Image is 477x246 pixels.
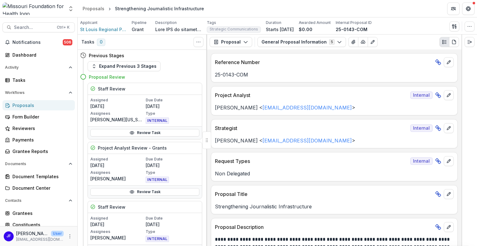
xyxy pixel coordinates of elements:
[12,137,70,143] div: Payments
[80,26,127,33] a: St Louis Regional Public Media Inc
[97,39,105,46] span: 0
[266,26,294,33] p: Starts [DATE]
[12,185,70,191] div: Document Center
[210,37,252,47] button: Proposal
[210,27,258,31] span: Strategic Communications
[63,39,72,45] span: 506
[12,125,70,132] div: Reviewers
[410,91,433,99] span: Internal
[81,39,94,45] h3: Tasks
[439,37,449,47] button: Plaintext view
[410,157,433,165] span: Internal
[155,20,177,26] p: Description
[2,135,75,145] a: Payments
[444,189,454,199] button: edit
[115,5,204,12] div: Strengthening Journalistic Infrastructure
[98,145,167,151] h5: Project Analyst Review - Grants
[2,196,75,206] button: Open Contacts
[14,25,53,30] span: Search...
[2,220,75,230] a: Constituents
[90,175,144,182] p: [PERSON_NAME]
[16,230,48,237] p: [PERSON_NAME]
[16,237,64,242] p: [EMAIL_ADDRESS][DOMAIN_NAME]
[215,58,433,66] p: Reference Number
[215,91,408,99] p: Project Analyst
[12,102,70,109] div: Proposals
[215,190,433,198] p: Proposal Title
[90,229,144,234] p: Assignees
[193,37,203,47] button: Toggle View Cancelled Tasks
[146,156,200,162] p: Due Date
[155,26,202,33] p: Lore IPS do sitametcon adipisc elit sed Doeiusmo Temporinci utl Etdolo mag ali Enim ADM Venia Qui...
[215,124,408,132] p: Strategist
[2,183,75,193] a: Document Center
[2,63,75,72] button: Open Activity
[90,156,144,162] p: Assigned
[66,2,75,15] button: Open entity switcher
[146,221,200,228] p: [DATE]
[56,24,71,31] div: Ctrl + K
[2,50,75,60] a: Dashboard
[5,91,66,95] span: Workflows
[146,97,200,103] p: Due Date
[90,116,144,123] p: [PERSON_NAME][US_STATE]
[146,118,169,124] span: INTERNAL
[90,103,144,109] p: [DATE]
[5,162,66,166] span: Documents
[449,37,459,47] button: PDF view
[12,114,70,120] div: Form Builder
[146,111,200,116] p: Type
[12,52,70,58] div: Dashboard
[262,104,352,111] a: [EMAIL_ADDRESS][DOMAIN_NAME]
[146,177,169,183] span: INTERNAL
[90,129,199,137] a: Review Task
[444,90,454,100] button: edit
[2,100,75,110] a: Proposals
[12,210,70,216] div: Grantees
[2,146,75,156] a: Grantee Reports
[299,26,312,33] p: $0.00
[410,124,433,132] span: Internal
[215,223,433,231] p: Proposal Description
[266,20,281,26] p: Duration
[2,208,75,218] a: Grantees
[89,74,125,80] h4: Proposal Review
[2,75,75,85] a: Tasks
[336,26,367,33] p: 25-0143-COM
[90,170,144,175] p: Assignees
[7,234,11,238] div: Jean Freeman-Crawford
[98,204,125,210] h5: Staff Review
[368,37,378,47] button: Edit as form
[447,2,460,15] button: Partners
[2,171,75,182] a: Document Templates
[215,104,454,111] p: [PERSON_NAME] < >
[5,198,66,203] span: Contacts
[2,112,75,122] a: Form Builder
[215,203,454,210] p: Strengthening Journalistic Infrastructure
[2,37,75,47] button: Notifications506
[12,40,63,45] span: Notifications
[89,52,124,59] h4: Previous Stages
[146,162,200,169] p: [DATE]
[90,162,144,169] p: [DATE]
[146,103,200,109] p: [DATE]
[5,65,66,70] span: Activity
[2,88,75,98] button: Open Workflows
[132,26,144,33] p: Grant
[2,2,64,15] img: Missouri Foundation for Health logo
[51,231,64,236] p: User
[80,4,107,13] a: Proposals
[146,170,200,175] p: Type
[88,61,161,71] button: Expand Previous 3 Stages
[83,5,104,12] div: Proposals
[207,20,216,26] p: Tags
[12,77,70,83] div: Tasks
[257,37,346,47] button: General Proposal Information5
[215,137,454,144] p: [PERSON_NAME] < >
[336,20,372,26] p: Internal Proposal ID
[348,37,358,47] button: View Attached Files
[80,20,98,26] p: Applicant
[90,216,144,221] p: Assigned
[444,57,454,67] button: edit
